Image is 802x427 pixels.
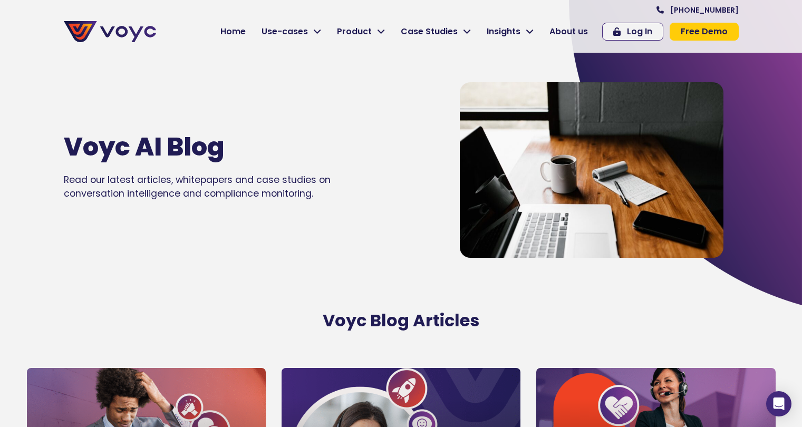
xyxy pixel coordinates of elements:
h2: Voyc Blog Articles [101,310,702,331]
p: Read our latest articles, whitepapers and case studies on conversation intelligence and complianc... [64,173,365,201]
a: Log In [602,23,663,41]
a: Free Demo [670,23,739,41]
a: Product [329,21,393,42]
span: About us [549,25,588,38]
a: Use-cases [254,21,329,42]
span: Insights [487,25,520,38]
span: [PHONE_NUMBER] [670,6,739,14]
span: Home [220,25,246,38]
span: Log In [627,27,652,36]
span: Use-cases [262,25,308,38]
div: Open Intercom Messenger [766,391,791,416]
a: [PHONE_NUMBER] [656,6,739,14]
a: Insights [479,21,542,42]
img: voyc-full-logo [64,21,156,42]
a: Case Studies [393,21,479,42]
span: Case Studies [401,25,458,38]
span: Free Demo [681,27,728,36]
span: Product [337,25,372,38]
a: About us [542,21,596,42]
a: Home [212,21,254,42]
h1: Voyc AI Blog [64,132,334,162]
